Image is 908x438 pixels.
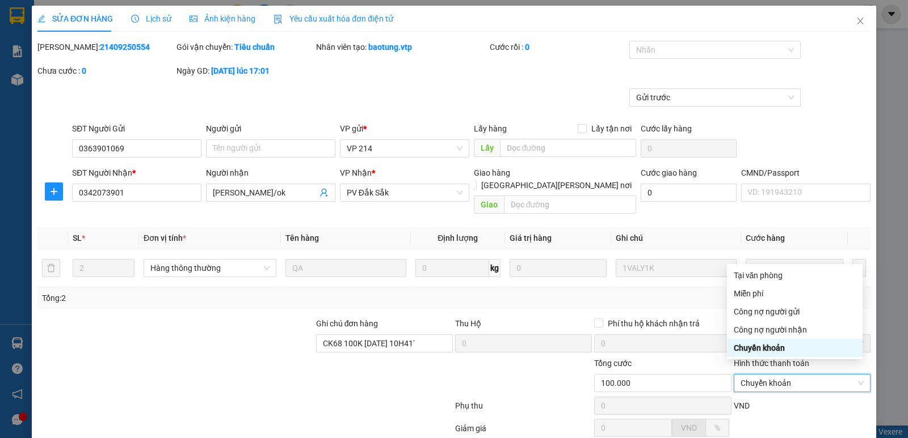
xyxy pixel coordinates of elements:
[340,168,372,177] span: VP Nhận
[641,124,692,133] label: Cước lấy hàng
[11,79,23,95] span: Nơi gửi:
[741,375,864,392] span: Chuyển khoản
[474,168,510,177] span: Giao hàng
[746,233,785,243] span: Cước hàng
[455,319,481,328] span: Thu Hộ
[42,259,60,277] button: delete
[510,233,552,243] span: Giá trị hàng
[474,195,504,214] span: Giao
[39,79,68,86] span: PV Đắk Sắk
[176,41,313,53] div: Gói vận chuyển:
[587,122,636,135] span: Lấy tận nơi
[30,18,92,61] strong: CÔNG TY TNHH [GEOGRAPHIC_DATA] 214 QL13 - P.26 - Q.BÌNH THẠNH - TP HCM 1900888606
[734,359,809,368] label: Hình thức thanh toán
[746,259,843,277] input: 0
[73,233,82,243] span: SL
[474,139,500,157] span: Lấy
[11,25,26,54] img: logo
[316,334,453,352] input: Ghi chú đơn hàng
[206,167,335,179] div: Người nhận
[320,188,329,197] span: user-add
[131,15,139,23] span: clock-circle
[340,122,469,135] div: VP gửi
[641,168,697,177] label: Cước giao hàng
[611,227,741,249] th: Ghi chú
[616,259,737,277] input: Ghi Chú
[454,399,593,419] div: Phụ thu
[734,401,750,410] span: VND
[114,79,153,86] span: PV Bình Dương
[285,259,406,277] input: VD: Bàn, Ghế
[316,319,379,328] label: Ghi chú đơn hàng
[39,68,132,76] strong: BIÊN NHẬN GỬI HÀNG HOÁ
[206,122,335,135] div: Người gửi
[131,14,171,23] span: Lịch sử
[603,317,704,330] span: Phí thu hộ khách nhận trả
[108,51,160,59] span: 10:09:49 [DATE]
[176,65,313,77] div: Ngày GD:
[37,65,174,77] div: Chưa cước :
[594,359,632,368] span: Tổng cước
[844,6,876,37] button: Close
[45,182,63,201] button: plus
[82,66,86,75] b: 0
[489,259,501,277] span: kg
[500,139,637,157] input: Dọc đường
[72,122,201,135] div: SĐT Người Gửi
[741,335,864,352] span: Chưa thu
[211,66,270,75] b: [DATE] lúc 17:01
[741,167,871,179] div: CMND/Passport
[714,423,720,432] span: %
[681,423,697,432] span: VND
[510,259,607,277] input: 0
[525,42,529,52] b: 0
[852,259,866,277] button: plus
[734,317,871,330] div: Trạng thái Thu Hộ
[368,42,412,52] b: baotung.vtp
[274,15,283,24] img: icon
[42,292,351,304] div: Tổng: 2
[316,41,488,53] div: Nhân viên tạo:
[490,41,627,53] div: Cước rồi :
[100,42,150,52] b: 21409250554
[856,16,865,25] span: close
[190,14,255,23] span: Ảnh kiện hàng
[109,42,160,51] span: DSA09250208
[641,184,737,202] input: Cước giao hàng
[347,140,463,157] span: VP 214
[87,79,105,95] span: Nơi nhận:
[641,139,737,158] input: Cước lấy hàng
[72,167,201,179] div: SĐT Người Nhận
[234,42,275,52] b: Tiêu chuẩn
[438,233,478,243] span: Định lượng
[474,124,507,133] span: Lấy hàng
[144,233,186,243] span: Đơn vị tính
[285,233,319,243] span: Tên hàng
[190,15,197,23] span: picture
[347,184,463,201] span: PV Đắk Sắk
[274,14,393,23] span: Yêu cầu xuất hóa đơn điện tử
[37,41,174,53] div: [PERSON_NAME]:
[45,187,62,196] span: plus
[504,195,637,214] input: Dọc đường
[37,15,45,23] span: edit
[477,179,636,192] span: [GEOGRAPHIC_DATA][PERSON_NAME] nơi
[636,89,794,106] span: Gửi trước
[150,260,270,277] span: Hàng thông thường
[37,14,113,23] span: SỬA ĐƠN HÀNG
